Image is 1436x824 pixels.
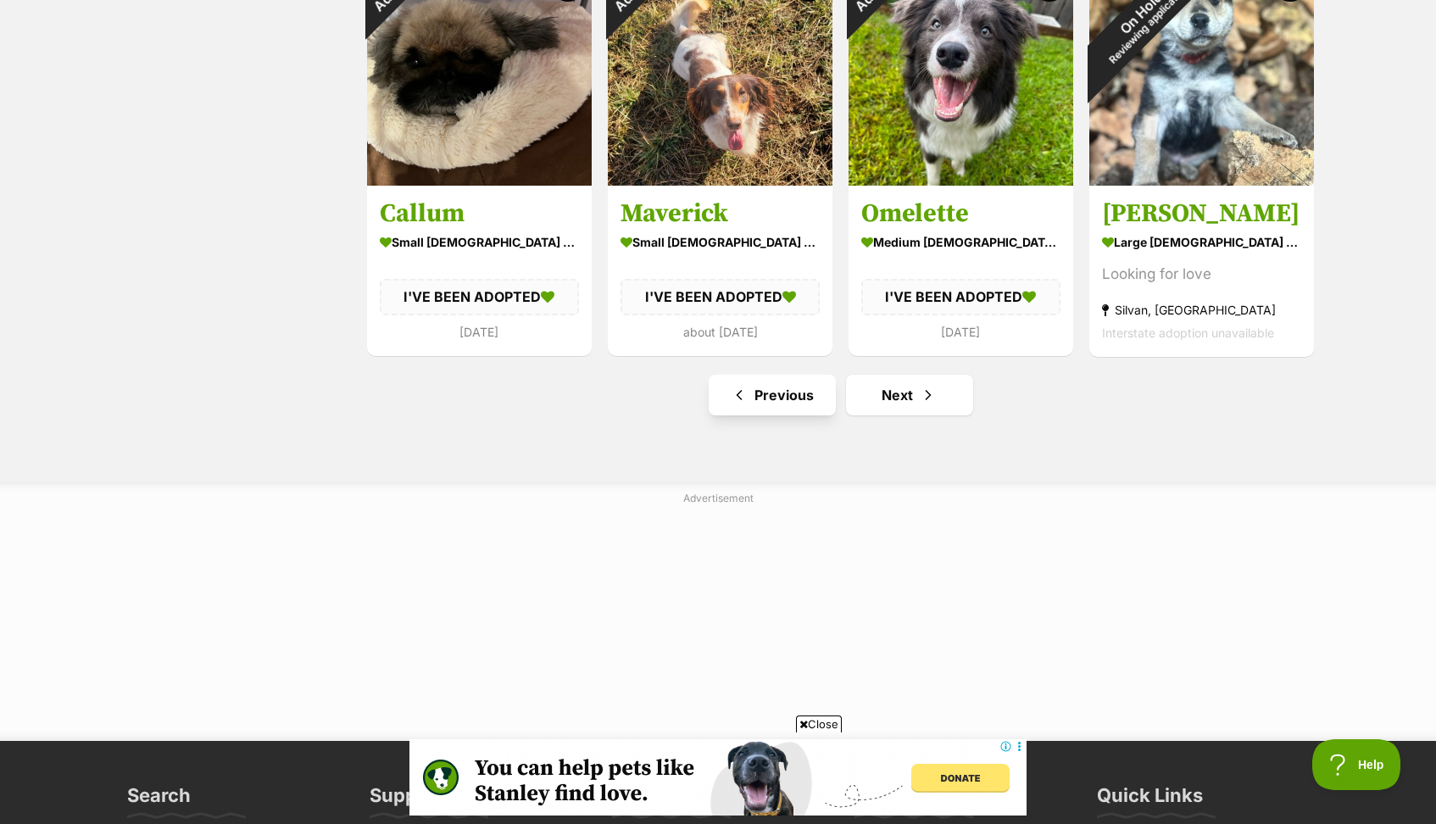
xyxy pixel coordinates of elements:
[365,375,1316,415] nav: Pagination
[1102,299,1301,322] div: Silvan, [GEOGRAPHIC_DATA]
[1097,783,1203,817] h3: Quick Links
[709,375,836,415] a: Previous page
[621,280,820,315] div: I'VE BEEN ADOPTED
[380,280,579,315] div: I'VE BEEN ADOPTED
[1102,326,1274,341] span: Interstate adoption unavailable
[1089,172,1314,189] a: On HoldReviewing applications
[307,512,1129,724] iframe: Advertisement
[1102,198,1301,231] h3: [PERSON_NAME]
[621,320,820,343] div: about [DATE]
[621,231,820,255] div: small [DEMOGRAPHIC_DATA] Dog
[367,172,592,189] a: Adopted
[846,375,973,415] a: Next page
[1089,186,1314,358] a: [PERSON_NAME] large [DEMOGRAPHIC_DATA] Dog Looking for love Silvan, [GEOGRAPHIC_DATA] Interstate ...
[796,715,842,732] span: Close
[608,186,832,356] a: Maverick small [DEMOGRAPHIC_DATA] Dog I'VE BEEN ADOPTED about [DATE] favourite
[861,198,1060,231] h3: Omelette
[127,783,191,817] h3: Search
[849,172,1073,189] a: Adopted
[621,198,820,231] h3: Maverick
[608,172,832,189] a: Adopted
[409,739,1027,816] iframe: Advertisement
[861,320,1060,343] div: [DATE]
[367,186,592,356] a: Callum small [DEMOGRAPHIC_DATA] Dog I'VE BEEN ADOPTED [DATE] favourite
[380,231,579,255] div: small [DEMOGRAPHIC_DATA] Dog
[380,320,579,343] div: [DATE]
[1312,739,1402,790] iframe: Help Scout Beacon - Open
[380,198,579,231] h3: Callum
[1102,231,1301,255] div: large [DEMOGRAPHIC_DATA] Dog
[861,231,1060,255] div: medium [DEMOGRAPHIC_DATA] Dog
[849,186,1073,356] a: Omelette medium [DEMOGRAPHIC_DATA] Dog I'VE BEEN ADOPTED [DATE] favourite
[370,783,443,817] h3: Support
[861,280,1060,315] div: I'VE BEEN ADOPTED
[1102,264,1301,287] div: Looking for love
